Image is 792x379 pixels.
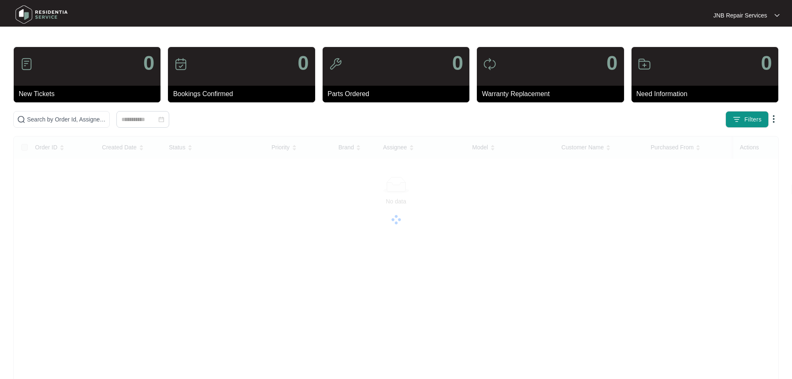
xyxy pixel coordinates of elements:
img: filter icon [733,115,741,124]
p: New Tickets [19,89,160,99]
p: 0 [298,53,309,73]
p: 0 [452,53,463,73]
img: search-icon [17,115,25,124]
p: Warranty Replacement [482,89,624,99]
img: icon [638,57,651,71]
span: Filters [744,115,762,124]
img: dropdown arrow [769,114,779,124]
p: 0 [607,53,618,73]
img: icon [483,57,496,71]
p: 0 [143,53,155,73]
img: residentia service logo [12,2,71,27]
p: Need Information [637,89,778,99]
p: Parts Ordered [328,89,469,99]
img: icon [20,57,33,71]
input: Search by Order Id, Assignee Name, Customer Name, Brand and Model [27,115,106,124]
img: icon [329,57,342,71]
p: JNB Repair Services [713,11,767,20]
p: Bookings Confirmed [173,89,315,99]
button: filter iconFilters [725,111,769,128]
p: 0 [761,53,772,73]
img: dropdown arrow [775,13,780,17]
img: icon [174,57,188,71]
